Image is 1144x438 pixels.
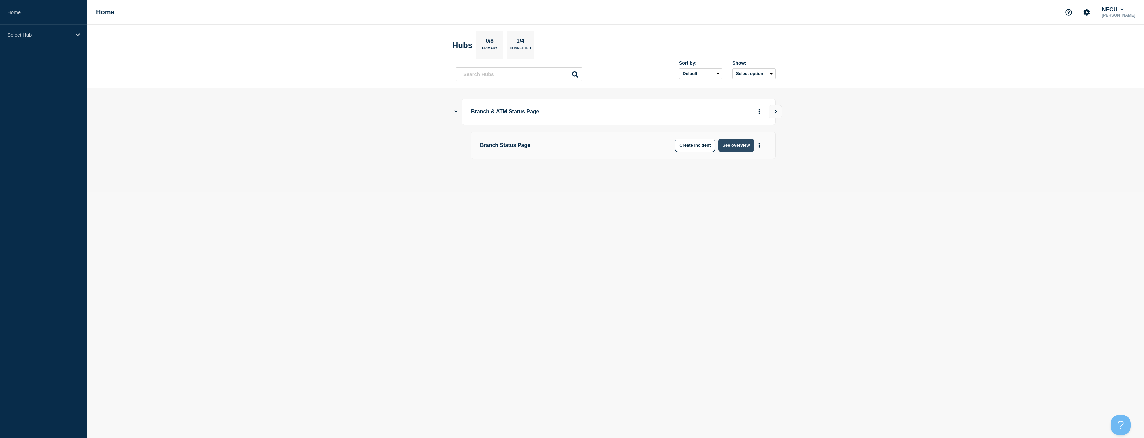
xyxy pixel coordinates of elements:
[732,60,776,66] div: Show:
[755,106,764,118] button: More actions
[514,38,527,46] p: 1/4
[452,41,472,50] h2: Hubs
[1100,13,1137,18] p: [PERSON_NAME]
[732,68,776,79] button: Select option
[482,46,497,53] p: Primary
[96,8,115,16] h1: Home
[769,105,782,118] button: View
[471,106,655,118] p: Branch & ATM Status Page
[675,139,715,152] button: Create incident
[1111,415,1131,435] iframe: Help Scout Beacon - Open
[510,46,531,53] p: Connected
[1062,5,1076,19] button: Support
[456,67,582,81] input: Search Hubs
[454,109,458,114] button: Show Connected Hubs
[679,60,722,66] div: Sort by:
[1080,5,1094,19] button: Account settings
[1100,6,1125,13] button: NFCU
[679,68,722,79] select: Sort by
[755,139,764,151] button: More actions
[7,32,71,38] p: Select Hub
[483,38,496,46] p: 0/8
[480,139,655,152] p: Branch Status Page
[718,139,754,152] button: See overview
